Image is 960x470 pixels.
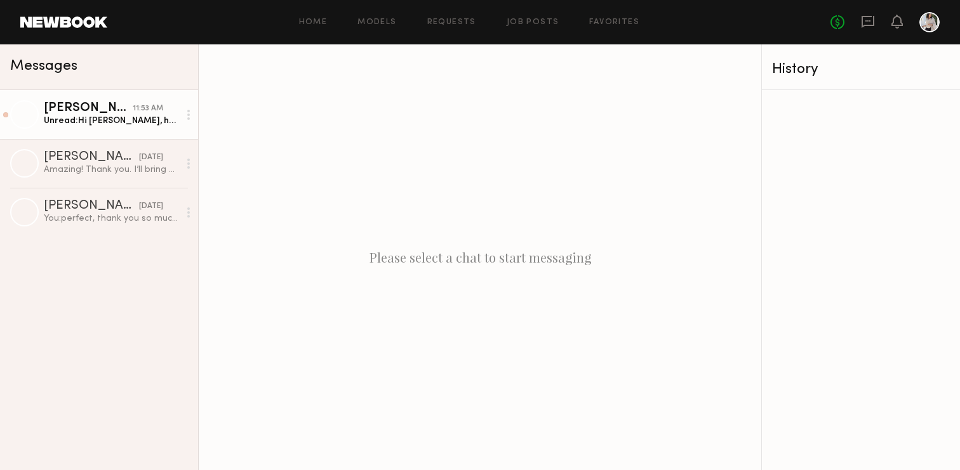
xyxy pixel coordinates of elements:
div: You: perfect, thank you so much! I've also attached our talent release form. Please return back v... [44,212,179,225]
div: 11:53 AM [133,103,163,115]
a: Job Posts [507,18,559,27]
div: Unread: Hi [PERSON_NAME], hope your travel day is going smoothly. Just wanted to double check on ... [44,115,179,127]
div: [DATE] [139,152,163,164]
div: Please select a chat to start messaging [199,44,761,470]
div: Amazing! Thank you. I’ll bring my own lunch probably. I’m [MEDICAL_DATA] and pre diabetic. [44,164,179,176]
div: [PERSON_NAME] [44,200,139,212]
div: [DATE] [139,200,163,212]
a: Home [299,18,328,27]
span: Messages [10,59,77,74]
a: Requests [427,18,476,27]
a: Models [357,18,396,27]
a: Favorites [589,18,639,27]
div: [PERSON_NAME] [44,102,133,115]
div: [PERSON_NAME] [44,151,139,164]
div: History [772,62,950,77]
